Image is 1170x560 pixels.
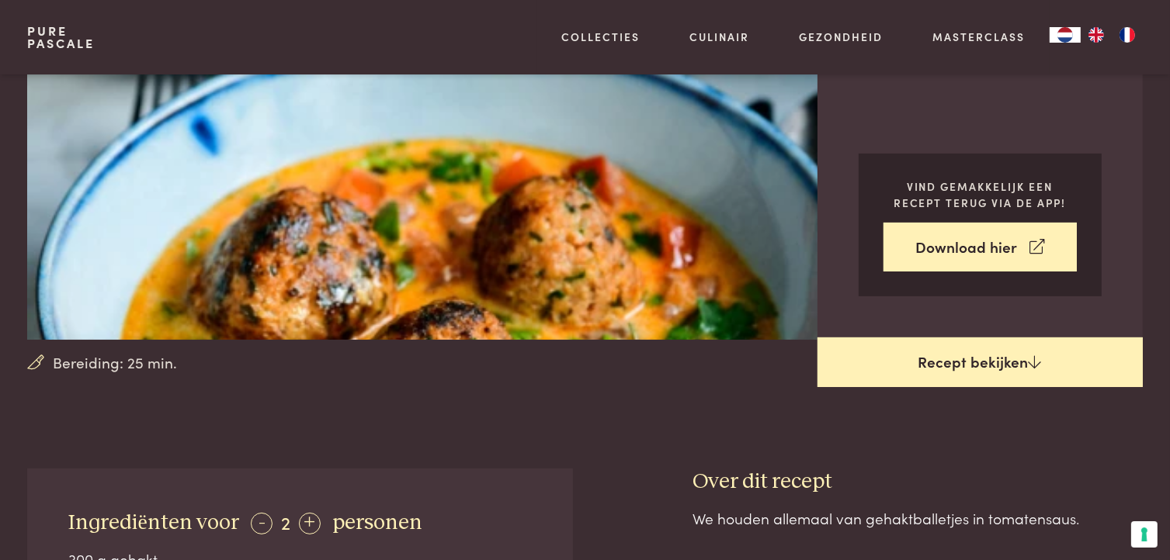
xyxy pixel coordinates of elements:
[884,223,1077,271] a: Download hier
[1131,521,1158,548] button: Uw voorkeuren voor toestemming voor trackingtechnologieën
[1050,27,1081,43] a: NL
[799,29,883,45] a: Gezondheid
[53,351,177,374] span: Bereiding: 25 min.
[689,29,749,45] a: Culinair
[1081,27,1112,43] a: EN
[1112,27,1143,43] a: FR
[562,29,641,45] a: Collecties
[693,507,1143,530] div: We houden allemaal van gehaktballetjes in tomatensaus.
[1050,27,1143,43] aside: Language selected: Nederlands
[1081,27,1143,43] ul: Language list
[27,25,95,50] a: PurePascale
[299,513,321,534] div: +
[281,509,290,534] span: 2
[251,513,273,534] div: -
[693,468,1143,496] h3: Over dit recept
[932,29,1025,45] a: Masterclass
[884,178,1077,210] p: Vind gemakkelijk een recept terug via de app!
[818,337,1143,387] a: Recept bekijken
[1050,27,1081,43] div: Language
[69,512,239,534] span: Ingrediënten voor
[332,512,422,534] span: personen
